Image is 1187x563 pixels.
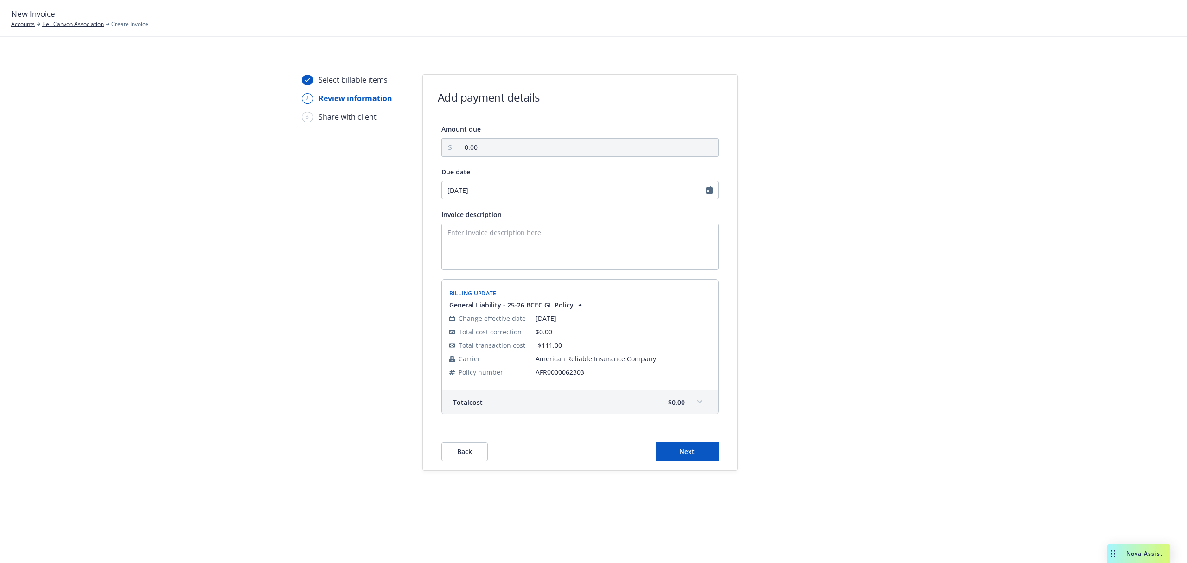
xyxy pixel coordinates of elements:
[459,313,526,323] span: Change effective date
[441,167,470,176] span: Due date
[1107,544,1170,563] button: Nova Assist
[457,447,472,456] span: Back
[441,181,719,199] input: MM/DD/YYYY
[441,224,719,270] textarea: Enter invoice description here
[459,139,718,156] input: 0.00
[536,341,562,350] span: -$111.00
[536,354,711,364] span: American Reliable Insurance Company
[536,313,711,323] span: [DATE]
[668,397,685,407] span: $0.00
[449,300,585,310] button: General Liability - 25-26 BCEC GL Policy
[11,20,35,28] a: Accounts
[441,210,502,219] span: Invoice description
[42,20,104,28] a: Bell Canyon Association
[319,111,377,122] div: Share with client
[453,397,483,407] span: Total cost
[441,125,481,134] span: Amount due
[459,340,525,350] span: Total transaction cost
[441,442,488,461] button: Back
[319,74,388,85] div: Select billable items
[11,8,55,20] span: New Invoice
[459,327,522,337] span: Total cost correction
[536,327,552,336] span: $0.00
[111,20,148,28] span: Create Invoice
[449,289,497,297] span: Billing Update
[302,93,313,104] div: 2
[1107,544,1119,563] div: Drag to move
[438,90,540,105] h1: Add payment details
[459,354,480,364] span: Carrier
[536,367,711,377] span: AFR0000062303
[679,447,695,456] span: Next
[449,300,574,310] span: General Liability - 25-26 BCEC GL Policy
[656,442,719,461] button: Next
[459,367,503,377] span: Policy number
[1126,550,1163,557] span: Nova Assist
[319,93,392,104] div: Review information
[302,112,313,122] div: 3
[442,390,718,414] div: Totalcost$0.00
